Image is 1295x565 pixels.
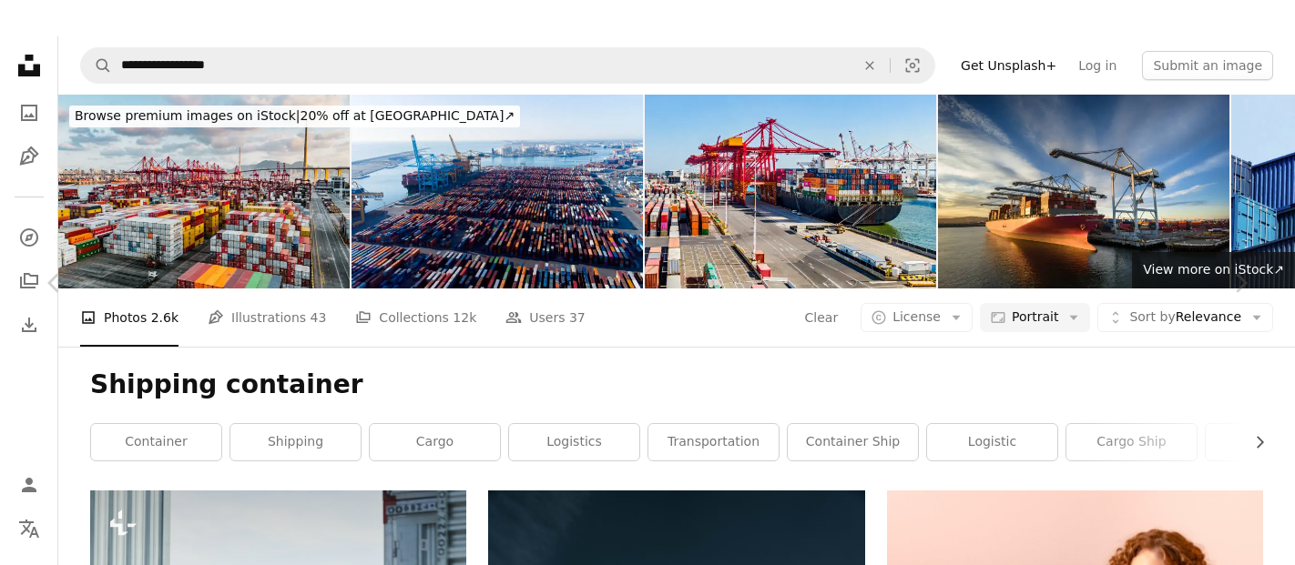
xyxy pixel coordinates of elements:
[11,510,47,547] button: Language
[11,467,47,503] a: Log in / Sign up
[90,368,1263,401] h1: Shipping container
[453,308,476,328] span: 12k
[11,95,47,131] a: Photos
[1143,262,1284,277] span: View more on iStock ↗
[1132,252,1295,288] a: View more on iStock↗
[75,108,300,123] span: Browse premium images on iStock |
[980,303,1090,332] button: Portrait
[1129,309,1175,324] span: Sort by
[505,288,586,347] a: Users 37
[788,424,918,460] a: container ship
[370,424,500,460] a: cargo
[81,48,112,83] button: Search Unsplash
[58,95,531,138] a: Browse premium images on iStock|20% off at [GEOGRAPHIC_DATA]↗
[891,48,934,83] button: Visual search
[230,424,361,460] a: shipping
[58,95,350,288] img: Sunset in Port of Container port in Hong Kong
[861,303,973,332] button: License
[645,95,936,288] img: Elevated view container ship loading/unloading Port of Melbourne Swanson Dock
[1097,303,1273,332] button: Sort byRelevance
[75,108,515,123] span: 20% off at [GEOGRAPHIC_DATA] ↗
[892,309,941,324] span: License
[1186,196,1295,370] a: Next
[1012,308,1058,327] span: Portrait
[352,95,643,288] img: Port of Barcelona
[1067,51,1127,80] a: Log in
[91,424,221,460] a: container
[1243,424,1263,460] button: scroll list to the right
[850,48,890,83] button: Clear
[1129,308,1241,327] span: Relevance
[11,138,47,175] a: Illustrations
[208,288,326,347] a: Illustrations 43
[938,95,1229,288] img: Low Angle Aerial Shot of Cranes Looming Over Container Ship
[311,308,327,328] span: 43
[950,51,1067,80] a: Get Unsplash+
[804,303,840,332] button: Clear
[927,424,1057,460] a: logistic
[355,288,476,347] a: Collections 12k
[11,47,47,87] a: Home — Unsplash
[569,308,586,328] span: 37
[509,424,639,460] a: logistics
[1066,424,1197,460] a: cargo ship
[648,424,779,460] a: transportation
[80,47,935,84] form: Find visuals sitewide
[1142,51,1273,80] button: Submit an image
